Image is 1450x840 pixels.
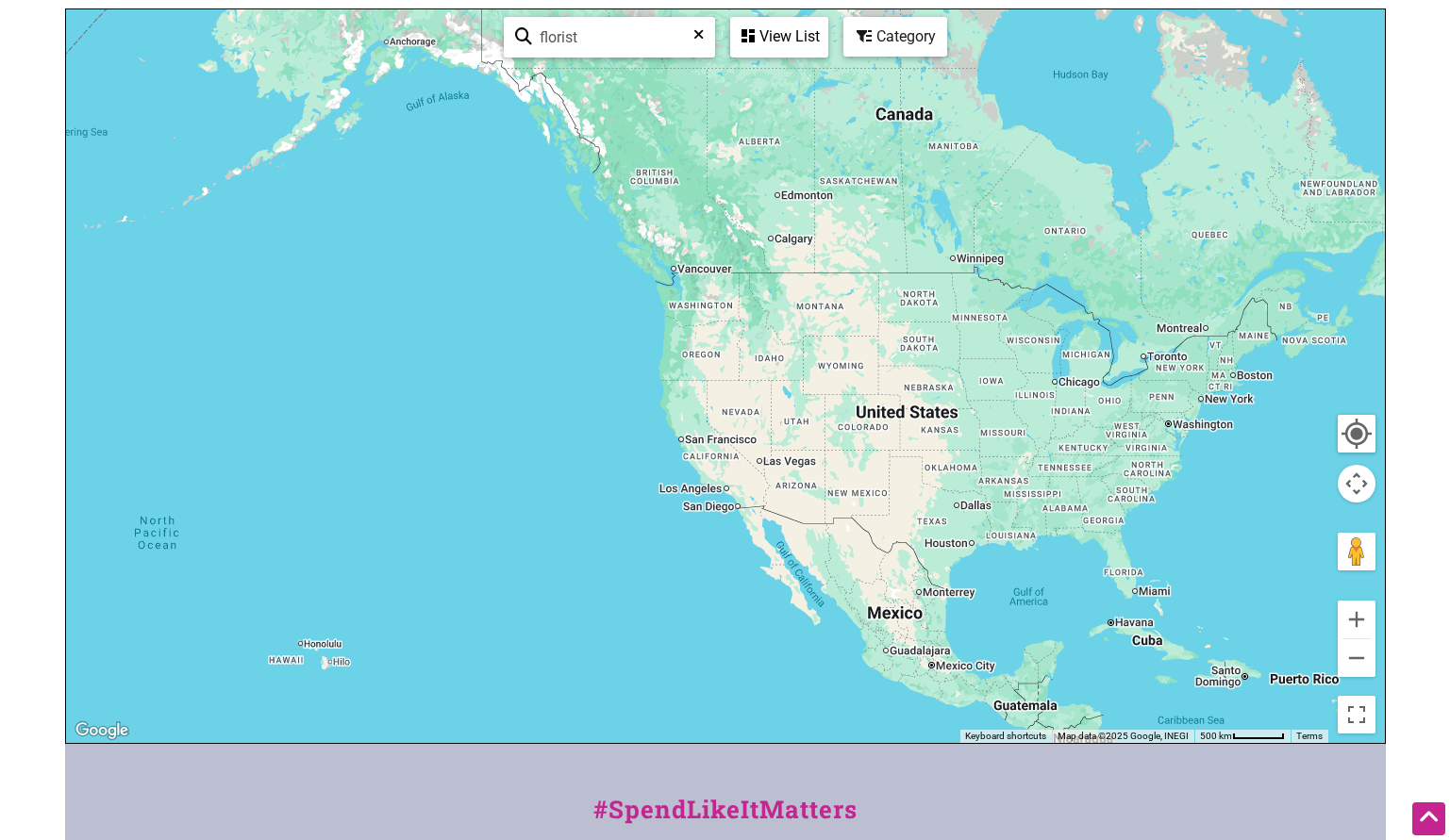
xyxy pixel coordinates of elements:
[71,718,133,743] img: Google
[1338,639,1375,677] button: Zoom out
[1338,601,1375,638] button: Zoom in
[1412,802,1445,835] div: Scroll Back to Top
[1194,730,1291,743] button: Map Scale: 500 km per 52 pixels
[1200,731,1232,741] span: 500 km
[730,17,828,58] div: See a list of the visible businesses
[1338,415,1375,453] button: Your Location
[1296,731,1323,741] a: Terms (opens in new tab)
[71,718,133,743] a: Open this area in Google Maps (opens a new window)
[1338,533,1375,570] button: Drag Pegman onto the map to open Street View
[732,19,826,55] div: View List
[532,19,703,56] input: Type to find and filter...
[845,19,945,55] div: Category
[1336,695,1376,735] button: Toggle fullscreen view
[1058,731,1189,741] span: Map data ©2025 Google, INEGI
[965,730,1046,743] button: Keyboard shortcuts
[1338,465,1375,502] button: Map camera controls
[504,17,715,58] div: Type to search and filter
[843,17,947,57] div: Filter by category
